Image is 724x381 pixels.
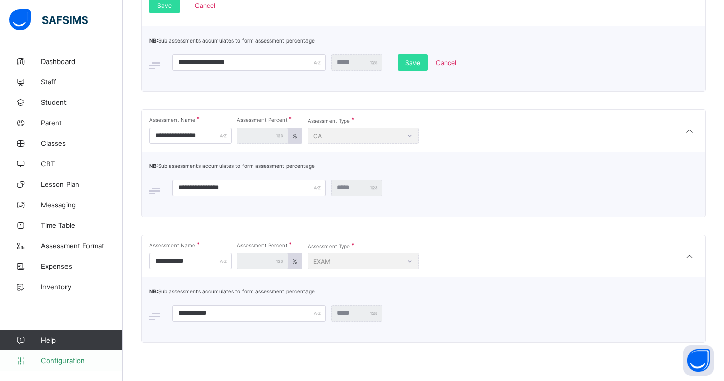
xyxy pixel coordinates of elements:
[9,9,88,31] img: safsims
[41,119,123,127] span: Parent
[308,118,350,124] span: Assessment Type
[237,117,288,123] span: Assessment Percent
[149,288,315,294] span: Sub assessments accumulates to form assessment percentage
[41,160,123,168] span: CBT
[41,180,123,188] span: Lesson Plan
[292,132,297,140] span: %
[141,109,706,217] div: [object Object]
[41,356,122,365] span: Configuration
[41,262,123,270] span: Expenses
[41,78,123,86] span: Staff
[292,258,297,265] span: %
[41,201,123,209] span: Messaging
[149,163,158,169] b: NB:
[41,221,123,229] span: Time Table
[157,2,172,9] span: Save
[149,163,315,169] span: Sub assessments accumulates to form assessment percentage
[684,126,696,136] i: arrow
[436,59,456,67] span: Cancel
[41,283,123,291] span: Inventory
[149,37,315,44] span: Sub assessments accumulates to form assessment percentage
[41,57,123,66] span: Dashboard
[405,59,420,67] span: Save
[188,2,223,9] span: Cancel
[41,98,123,107] span: Student
[149,37,158,44] b: NB:
[41,336,122,344] span: Help
[141,235,706,343] div: [object Object]
[41,139,123,147] span: Classes
[149,288,158,294] b: NB:
[683,345,714,376] button: Open asap
[149,242,195,248] span: Assessment Name
[237,242,288,248] span: Assessment Percent
[684,251,696,262] i: arrow
[308,243,350,249] span: Assessment Type
[41,242,123,250] span: Assessment Format
[149,117,195,123] span: Assessment Name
